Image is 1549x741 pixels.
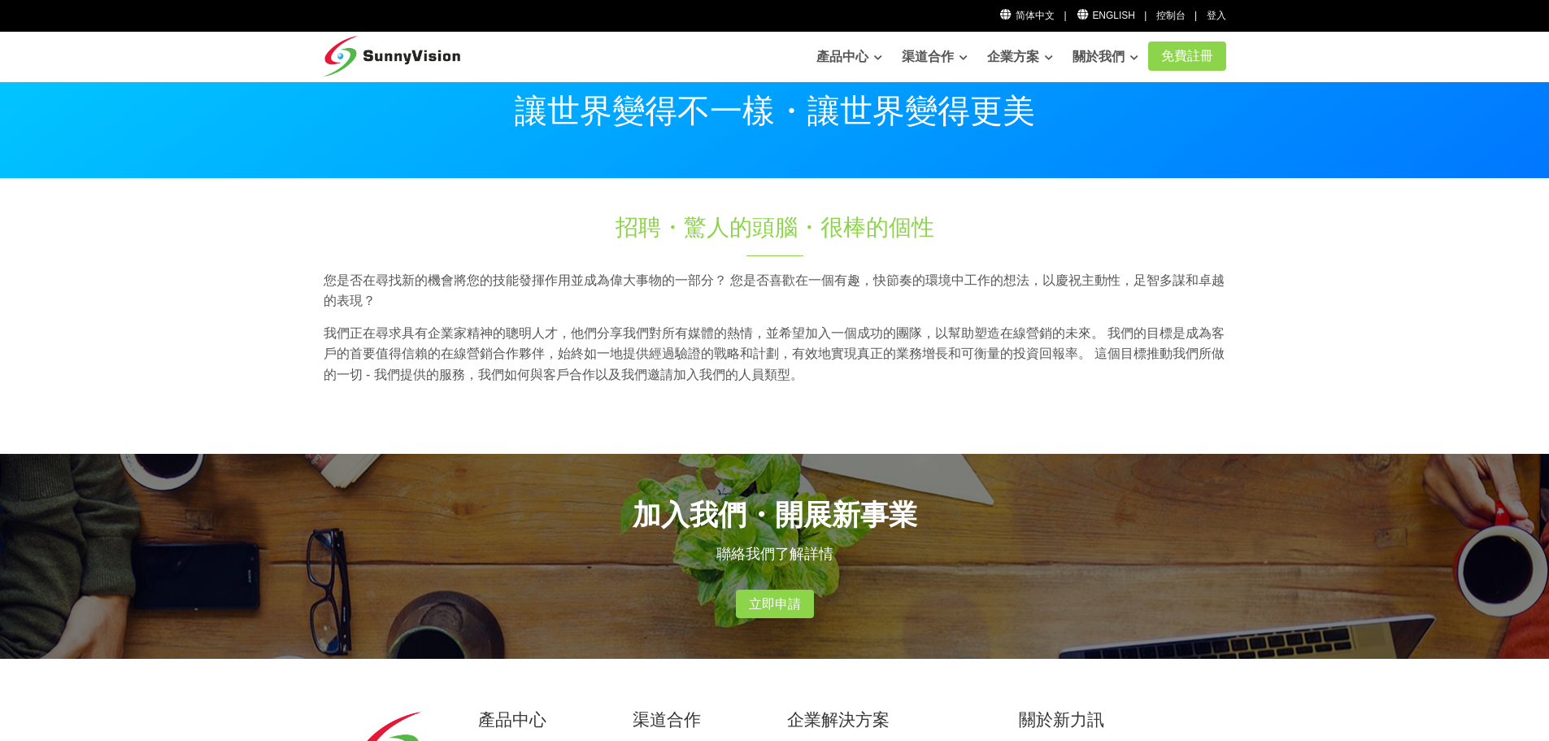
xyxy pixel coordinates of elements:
li: | [1194,8,1197,24]
li: | [1144,8,1147,24]
a: 企業方案 [987,41,1053,73]
a: 登入 [1207,10,1226,21]
p: 聯絡我們了解詳情 [324,543,1226,565]
a: 免費註冊 [1148,41,1226,71]
h2: 關於新力訊 [1019,708,1226,731]
h2: 加入我們・開展新事業 [324,495,1226,534]
h2: 產品中心 [478,708,608,731]
a: English [1076,10,1135,21]
p: 您是否在尋找新的機會將您的技能發揮作用並成為偉大事物的一部分？ 您是否喜歡在一個有趣，快節奏的環境中工作的想法，以慶祝主動性，足智多謀和卓越的表現？ [324,270,1226,312]
a: 控制台 [1156,10,1186,21]
a: 立即申請 [736,590,814,619]
h1: 招聘・驚人的頭腦・很棒的個性 [504,211,1046,243]
a: 產品中心 [816,41,882,73]
p: 我們正在尋求具有企業家精神的聰明人才，他們分享我們對所有媒體的熱情，並希望加入一個成功的團隊，以幫助塑造在線營銷的未來。 我們的目標是成為客戶的首要值得信賴的在線營銷合作夥伴，始終如一地提供經過... [324,323,1226,386]
h2: 企業解決方案 [787,708,994,731]
li: | [1064,8,1066,24]
p: 讓世界變得不一樣・讓世界變得更美 [324,94,1226,127]
a: 關於我們 [1073,41,1138,73]
a: 简体中文 [999,10,1055,21]
a: 渠道合作 [902,41,968,73]
h2: 渠道合作 [633,708,763,731]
